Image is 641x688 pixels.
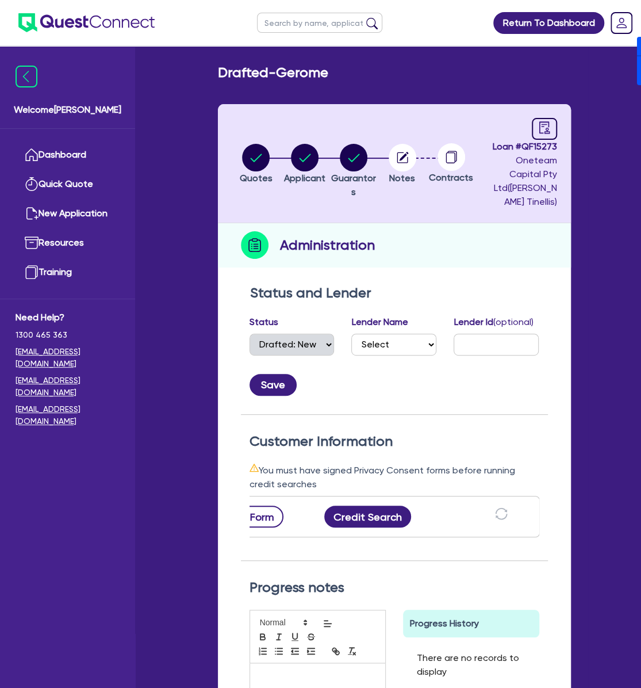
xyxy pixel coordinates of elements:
a: New Application [16,199,120,228]
h2: Administration [280,235,375,255]
label: Status [250,315,278,329]
img: icon-menu-close [16,66,37,87]
a: [EMAIL_ADDRESS][DOMAIN_NAME] [16,346,120,370]
img: step-icon [241,231,268,259]
a: audit [532,118,557,140]
img: quick-quote [25,177,39,191]
span: sync [495,507,508,520]
button: Guarantors [329,143,378,200]
button: Notes [388,143,417,186]
div: Progress History [403,610,539,637]
label: Lender Name [351,315,408,329]
input: Search by name, application ID or mobile number... [257,13,382,33]
span: Contracts [429,172,473,183]
span: Quotes [239,173,272,184]
span: Welcome [PERSON_NAME] [14,103,121,117]
span: Loan # QF15273 [492,140,556,154]
button: Quotes [239,143,272,186]
span: warning [250,463,259,472]
img: new-application [25,207,39,220]
a: [EMAIL_ADDRESS][DOMAIN_NAME] [16,403,120,427]
h2: Progress notes [250,579,539,596]
a: [EMAIL_ADDRESS][DOMAIN_NAME] [16,374,120,399]
span: audit [538,121,551,134]
span: Applicant [284,173,325,184]
span: Notes [389,173,415,184]
h2: Status and Lender [250,285,539,301]
span: Oneteam Capital Pty Ltd ( [PERSON_NAME] Tinellis ) [494,155,557,207]
h2: Customer Information [250,433,539,450]
a: Dashboard [16,140,120,170]
button: Applicant [283,143,325,186]
a: Dropdown toggle [607,8,636,38]
img: resources [25,236,39,250]
span: (optional) [493,316,533,327]
span: Guarantors [331,173,376,197]
a: Quick Quote [16,170,120,199]
img: quest-connect-logo-blue [18,13,155,32]
span: 1300 465 363 [16,329,120,341]
span: Need Help? [16,311,120,324]
a: Resources [16,228,120,258]
img: training [25,265,39,279]
div: You must have signed Privacy Consent forms before running credit searches [250,463,539,491]
a: Return To Dashboard [493,12,604,34]
button: Save [250,374,297,396]
button: Credit Search [324,506,412,528]
label: Lender Id [454,315,533,329]
h2: Drafted - Gerome [218,64,328,81]
button: sync [492,507,511,527]
a: Training [16,258,120,287]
